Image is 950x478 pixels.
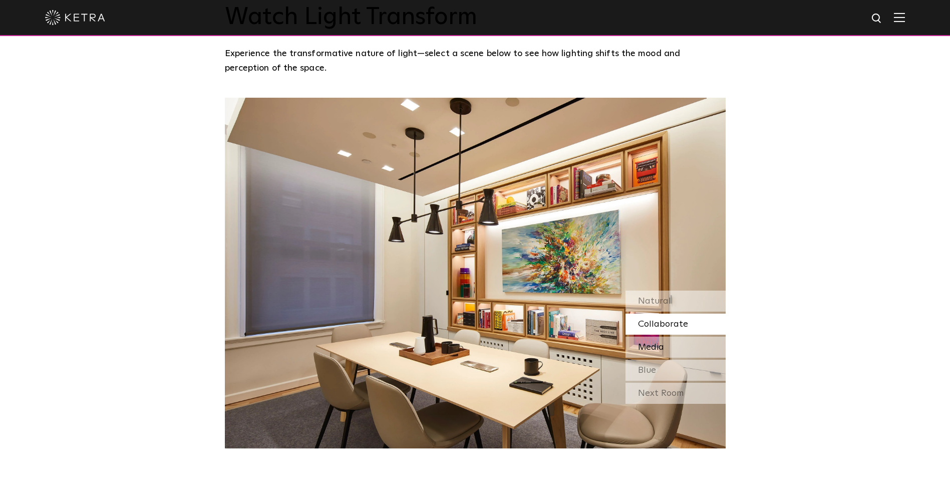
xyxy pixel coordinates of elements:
[225,47,721,75] p: Experience the transformative nature of light—select a scene below to see how lighting shifts the...
[625,383,726,404] div: Next Room
[45,10,105,25] img: ketra-logo-2019-white
[894,13,905,22] img: Hamburger%20Nav.svg
[871,13,883,25] img: search icon
[638,297,671,306] span: Natural
[638,320,688,329] span: Collaborate
[638,343,664,352] span: Media
[225,98,726,448] img: SS-Desktop-CEC-05
[638,366,656,375] span: Blue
